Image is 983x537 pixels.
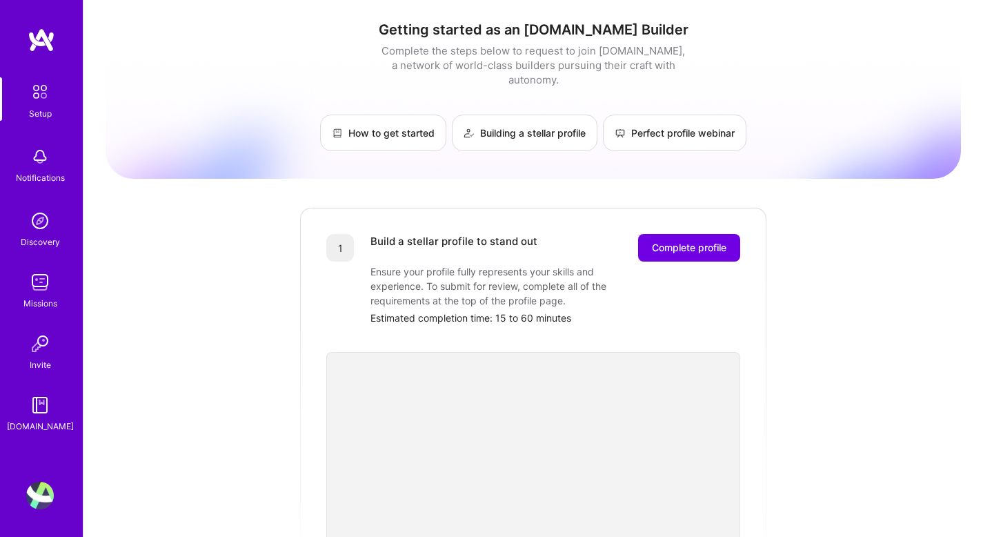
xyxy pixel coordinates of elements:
[7,419,74,433] div: [DOMAIN_NAME]
[378,43,688,87] div: Complete the steps below to request to join [DOMAIN_NAME], a network of world-class builders purs...
[370,264,646,308] div: Ensure your profile fully represents your skills and experience. To submit for review, complete a...
[23,296,57,311] div: Missions
[21,235,60,249] div: Discovery
[28,28,55,52] img: logo
[26,330,54,358] img: Invite
[29,106,52,121] div: Setup
[26,268,54,296] img: teamwork
[320,115,446,151] a: How to get started
[26,207,54,235] img: discovery
[30,358,51,372] div: Invite
[332,128,343,139] img: How to get started
[326,234,354,262] div: 1
[452,115,597,151] a: Building a stellar profile
[26,482,54,509] img: User Avatar
[106,21,961,38] h1: Getting started as an [DOMAIN_NAME] Builder
[370,234,537,262] div: Build a stellar profile to stand out
[26,77,54,106] img: setup
[26,143,54,170] img: bell
[603,115,746,151] a: Perfect profile webinar
[370,311,740,325] div: Estimated completion time: 15 to 60 minutes
[615,128,626,139] img: Perfect profile webinar
[26,391,54,419] img: guide book
[16,170,65,185] div: Notifications
[652,241,726,255] span: Complete profile
[464,128,475,139] img: Building a stellar profile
